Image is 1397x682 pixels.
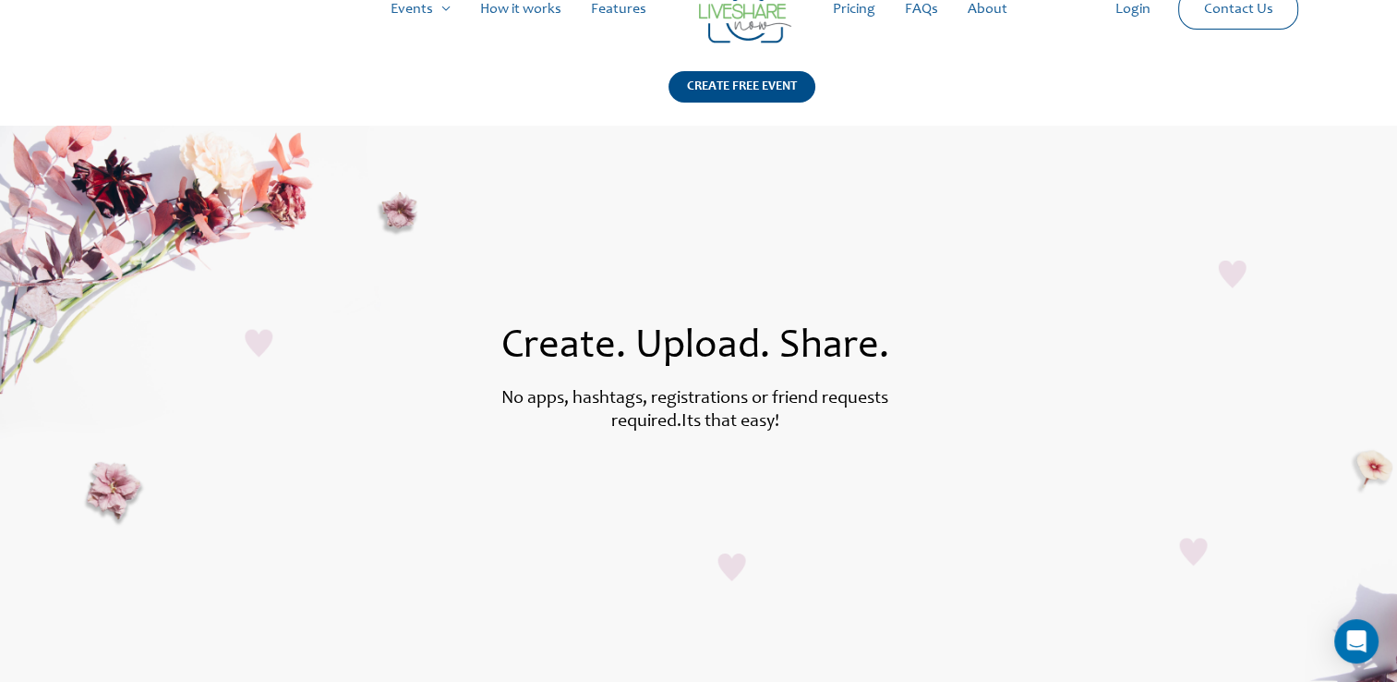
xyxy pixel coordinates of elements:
span: Create. Upload. Share. [501,327,889,368]
label: No apps, hashtags, registrations or friend requests required. [501,390,888,432]
label: Its that easy! [681,413,779,432]
a: CREATE FREE EVENT [668,71,815,126]
div: Open Intercom Messenger [1334,619,1379,664]
div: CREATE FREE EVENT [668,71,815,103]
